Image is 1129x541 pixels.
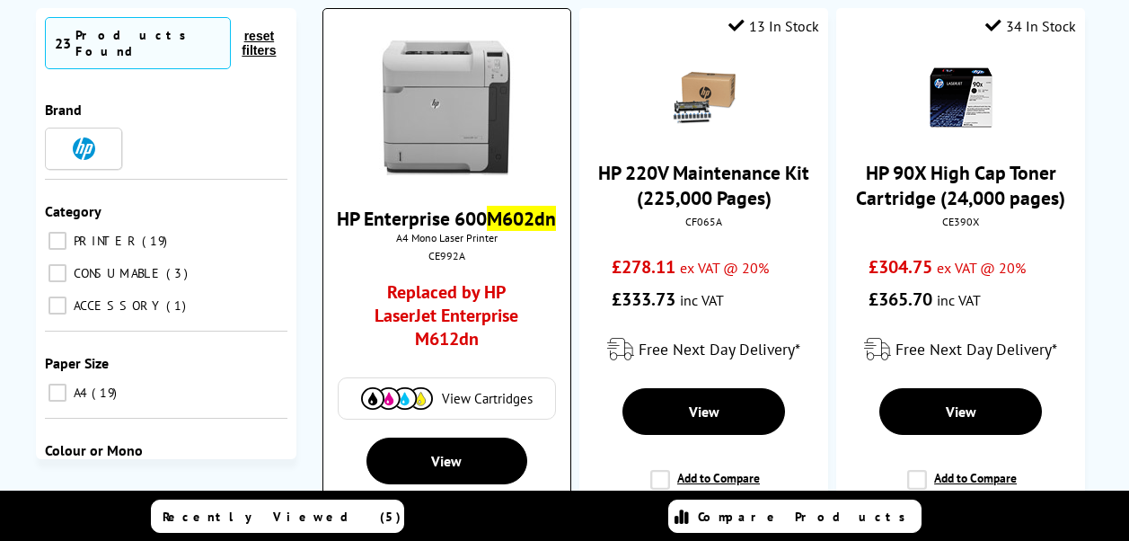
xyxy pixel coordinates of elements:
[588,324,819,375] div: modal_delivery
[151,500,404,533] a: Recently Viewed (5)
[612,288,675,311] span: £333.73
[985,17,1076,35] div: 34 In Stock
[231,28,287,58] button: reset filters
[142,233,172,249] span: 19
[907,470,1017,504] label: Add to Compare
[728,17,819,35] div: 13 In Stock
[946,403,976,421] span: View
[69,233,140,249] span: PRINTER
[622,388,785,435] a: View
[431,452,462,470] span: View
[366,438,528,484] a: View
[45,354,109,372] span: Paper Size
[869,288,932,311] span: £365.70
[689,403,719,421] span: View
[92,385,121,401] span: 19
[673,67,736,129] img: HP-CF065A-Fuser-Small.gif
[856,160,1065,210] a: HP 90X High Cap Toner Cartridge (24,000 pages)
[69,385,90,401] span: A4
[698,509,915,525] span: Compare Products
[45,202,101,220] span: Category
[895,339,1057,359] span: Free Next Day Delivery*
[680,291,724,309] span: inc VAT
[650,470,760,504] label: Add to Compare
[930,67,992,129] img: HP-90X-Toner-Black-Small.gif
[593,215,815,228] div: CF065A
[355,280,538,359] a: Replaced by HP LaserJet Enterprise M612dn
[337,206,556,231] a: HP Enterprise 600M602dn
[845,324,1076,375] div: modal_delivery
[166,265,192,281] span: 3
[361,387,433,410] img: Cartridges
[49,297,66,315] input: ACCESSORY 1
[69,297,164,314] span: ACCESSORY
[332,231,561,244] span: A4 Mono Laser Printer
[73,137,95,160] img: HP
[69,265,164,281] span: CONSUMABLE
[49,232,66,250] input: PRINTER 19
[442,390,533,407] span: View Cartridges
[680,259,769,277] span: ex VAT @ 20%
[45,101,82,119] span: Brand
[379,40,514,175] img: hpm601nfront-thumb.jpg
[337,249,557,262] div: CE992A
[487,206,556,231] mark: M602dn
[639,339,800,359] span: Free Next Day Delivery*
[55,34,71,52] span: 23
[937,291,981,309] span: inc VAT
[45,441,143,459] span: Colour or Mono
[612,255,675,279] span: £278.11
[879,388,1042,435] a: View
[850,215,1072,228] div: CE390X
[598,160,809,210] a: HP 220V Maintenance Kit (225,000 Pages)
[937,259,1026,277] span: ex VAT @ 20%
[49,264,66,282] input: CONSUMABLE 3
[668,500,922,533] a: Compare Products
[869,255,932,279] span: £304.75
[49,384,66,402] input: A4 19
[348,387,546,410] a: View Cartridges
[163,509,401,525] span: Recently Viewed (5)
[166,297,190,314] span: 1
[75,27,221,59] div: Products Found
